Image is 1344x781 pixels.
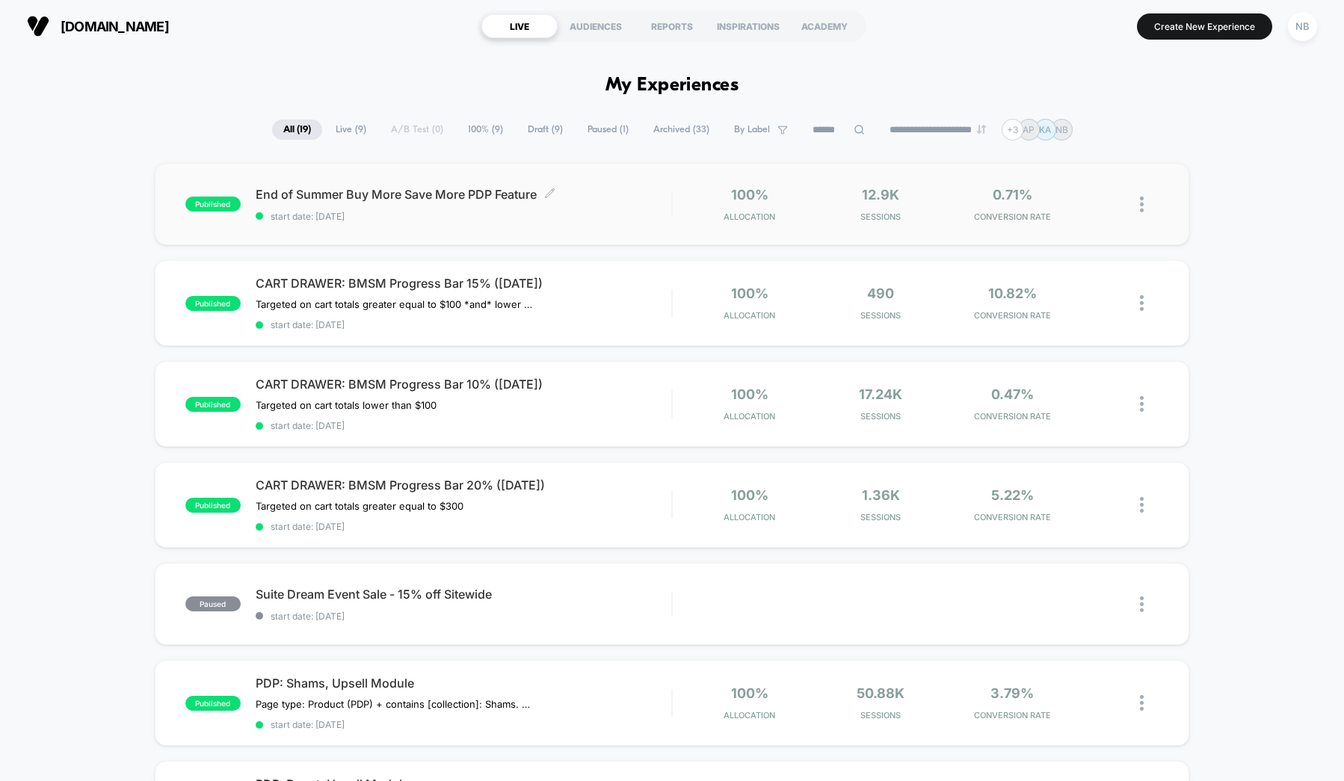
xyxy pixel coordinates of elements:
[950,512,1074,522] span: CONVERSION RATE
[256,478,671,493] span: CART DRAWER: BMSM Progress Bar 20% ([DATE])
[734,124,770,135] span: By Label
[731,285,768,301] span: 100%
[867,285,894,301] span: 490
[731,685,768,701] span: 100%
[185,296,241,311] span: published
[819,310,943,321] span: Sessions
[991,386,1034,402] span: 0.47%
[256,420,671,431] span: start date: [DATE]
[859,386,902,402] span: 17.24k
[1140,295,1144,311] img: close
[950,411,1074,422] span: CONVERSION RATE
[1023,124,1035,135] p: AP
[819,710,943,720] span: Sessions
[61,19,169,34] span: [DOMAIN_NAME]
[605,75,739,96] h1: My Experiences
[272,120,322,140] span: All ( 19 )
[710,14,786,38] div: INSPIRATIONS
[256,611,671,622] span: start date: [DATE]
[857,685,904,701] span: 50.88k
[185,696,241,711] span: published
[256,676,671,691] span: PDP: Shams, Upsell Module
[256,276,671,291] span: CART DRAWER: BMSM Progress Bar 15% ([DATE])
[950,710,1074,720] span: CONVERSION RATE
[256,298,533,310] span: Targeted on cart totals greater equal to $100 *and* lower than $300
[642,120,721,140] span: Archived ( 33 )
[256,187,671,202] span: End of Summer Buy More Save More PDP Feature
[950,212,1074,222] span: CONVERSION RATE
[993,187,1032,203] span: 0.71%
[27,15,49,37] img: Visually logo
[1140,596,1144,612] img: close
[731,187,768,203] span: 100%
[1140,497,1144,513] img: close
[1288,12,1317,41] div: NB
[977,125,986,134] img: end
[185,397,241,412] span: published
[819,212,943,222] span: Sessions
[1140,197,1144,212] img: close
[1002,119,1023,141] div: + 3
[1140,396,1144,412] img: close
[256,719,671,730] span: start date: [DATE]
[724,310,775,321] span: Allocation
[724,411,775,422] span: Allocation
[256,399,437,411] span: Targeted on cart totals lower than $100
[819,411,943,422] span: Sessions
[634,14,710,38] div: REPORTS
[256,377,671,392] span: CART DRAWER: BMSM Progress Bar 10% ([DATE])
[517,120,574,140] span: Draft ( 9 )
[1055,124,1068,135] p: NB
[558,14,634,38] div: AUDIENCES
[457,120,514,140] span: 100% ( 9 )
[185,197,241,212] span: published
[724,212,775,222] span: Allocation
[724,710,775,720] span: Allocation
[256,319,671,330] span: start date: [DATE]
[256,698,533,710] span: Page type: Product (PDP) + contains [collection]: Shams. Shows Products from [selected products] ...
[731,487,768,503] span: 100%
[256,587,671,602] span: Suite Dream Event Sale - 15% off Sitewide
[256,521,671,532] span: start date: [DATE]
[1039,124,1051,135] p: KA
[256,211,671,222] span: start date: [DATE]
[1137,13,1272,40] button: Create New Experience
[1140,695,1144,711] img: close
[950,310,1074,321] span: CONVERSION RATE
[256,500,463,512] span: Targeted on cart totals greater equal to $300
[481,14,558,38] div: LIVE
[724,512,775,522] span: Allocation
[819,512,943,522] span: Sessions
[185,596,241,611] span: paused
[991,487,1034,503] span: 5.22%
[862,187,899,203] span: 12.9k
[731,386,768,402] span: 100%
[22,14,173,38] button: [DOMAIN_NAME]
[324,120,377,140] span: Live ( 9 )
[786,14,863,38] div: ACADEMY
[576,120,640,140] span: Paused ( 1 )
[1283,11,1322,42] button: NB
[862,487,900,503] span: 1.36k
[988,285,1037,301] span: 10.82%
[185,498,241,513] span: published
[990,685,1034,701] span: 3.79%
